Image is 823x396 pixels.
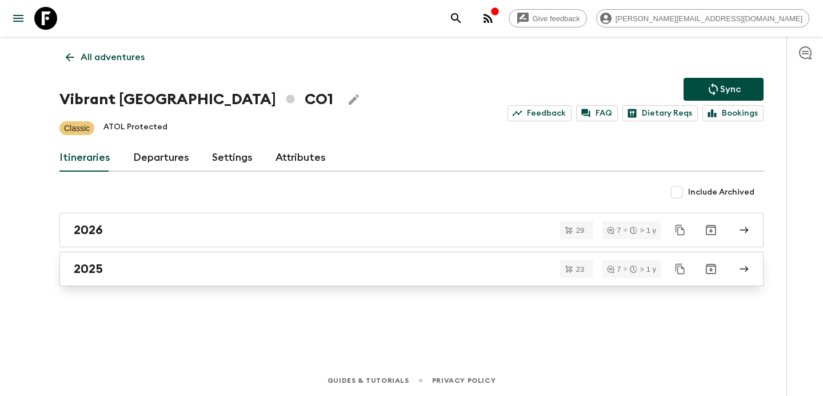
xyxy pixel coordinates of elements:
span: Give feedback [526,14,586,23]
a: Privacy Policy [432,374,496,387]
h1: Vibrant [GEOGRAPHIC_DATA] CO1 [59,88,333,111]
a: Guides & Tutorials [327,374,409,387]
button: menu [7,7,30,30]
a: All adventures [59,46,151,69]
button: Duplicate [670,259,690,279]
button: Archive [700,219,722,241]
button: Archive [700,258,722,280]
span: 29 [569,227,591,234]
span: Include Archived [688,187,754,198]
span: 23 [569,266,591,273]
a: Feedback [508,105,572,121]
div: > 1 y [630,266,656,273]
a: FAQ [576,105,618,121]
a: Attributes [275,144,326,172]
a: Give feedback [509,9,587,27]
h2: 2025 [74,262,103,276]
a: 2025 [59,252,764,286]
a: Departures [133,144,189,172]
div: [PERSON_NAME][EMAIL_ADDRESS][DOMAIN_NAME] [596,9,809,27]
div: 7 [607,227,621,234]
span: [PERSON_NAME][EMAIL_ADDRESS][DOMAIN_NAME] [609,14,809,23]
a: Dietary Reqs [622,105,698,121]
h2: 2026 [74,223,103,237]
div: > 1 y [630,227,656,234]
a: Bookings [702,105,764,121]
div: 7 [607,266,621,273]
a: 2026 [59,213,764,247]
button: Sync adventure departures to the booking engine [684,78,764,101]
p: Sync [720,82,741,96]
a: Itineraries [59,144,110,172]
p: ATOL Protected [103,121,167,135]
button: Duplicate [670,220,690,240]
button: Edit Adventure Title [342,88,365,111]
p: All adventures [81,50,145,64]
p: Classic [64,122,90,134]
button: search adventures [445,7,468,30]
a: Settings [212,144,253,172]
